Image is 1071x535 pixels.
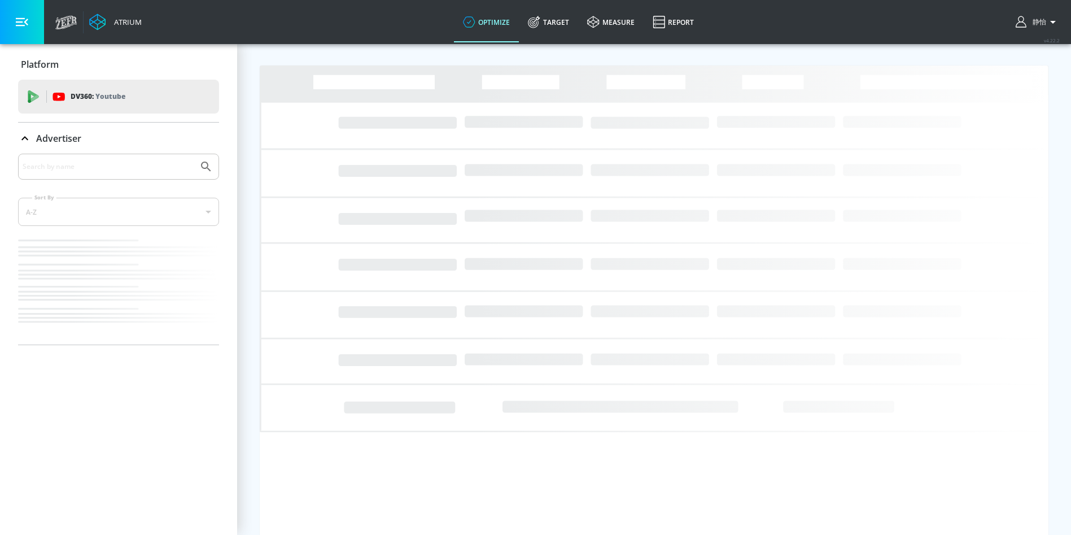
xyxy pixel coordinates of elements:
div: A-Z [18,198,219,226]
div: Advertiser [18,154,219,345]
p: DV360: [71,90,125,103]
div: Atrium [110,17,142,27]
div: DV360: Youtube [18,80,219,114]
span: login as: yin_jingyi@legoliss.co.jp [1028,18,1046,27]
a: Report [644,2,703,42]
a: measure [578,2,644,42]
span: v 4.22.2 [1044,37,1060,44]
p: Advertiser [36,132,81,145]
a: Target [519,2,578,42]
label: Sort By [32,194,56,201]
div: Advertiser [18,123,219,154]
input: Search by name [23,159,194,174]
button: 静怡 [1016,15,1060,29]
p: Platform [21,58,59,71]
nav: list of Advertiser [18,235,219,345]
a: Atrium [89,14,142,31]
a: optimize [454,2,519,42]
div: Platform [18,49,219,80]
p: Youtube [95,90,125,102]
